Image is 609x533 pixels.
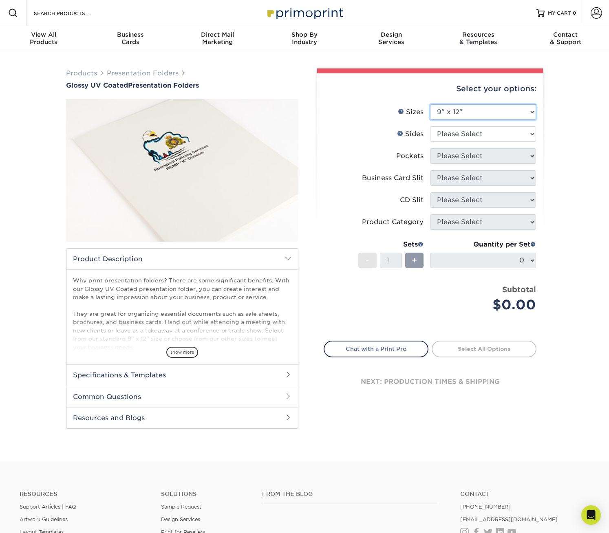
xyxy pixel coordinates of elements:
[522,26,609,52] a: Contact& Support
[66,386,298,407] h2: Common Questions
[396,151,424,161] div: Pockets
[460,504,511,510] a: [PHONE_NUMBER]
[324,357,536,406] div: next: production times & shipping
[436,295,536,315] div: $0.00
[581,505,601,525] div: Open Intercom Messenger
[400,195,424,205] div: CD Slit
[161,516,200,522] a: Design Services
[66,249,298,269] h2: Product Description
[435,26,522,52] a: Resources& Templates
[362,217,424,227] div: Product Category
[366,254,369,266] span: -
[397,129,424,139] div: Sides
[87,31,174,46] div: Cards
[522,31,609,38] span: Contact
[33,8,113,18] input: SEARCH PRODUCTS.....
[261,31,348,46] div: Industry
[324,341,428,357] a: Chat with a Print Pro
[460,516,558,522] a: [EMAIL_ADDRESS][DOMAIN_NAME]
[348,26,435,52] a: DesignServices
[548,10,571,17] span: MY CART
[502,285,536,294] strong: Subtotal
[66,81,298,89] a: Glossy UV CoatedPresentation Folders
[348,31,435,46] div: Services
[174,31,261,38] span: Direct Mail
[87,26,174,52] a: BusinessCards
[66,69,97,77] a: Products
[87,31,174,38] span: Business
[261,26,348,52] a: Shop ByIndustry
[20,491,149,498] h4: Resources
[174,31,261,46] div: Marketing
[398,107,424,117] div: Sizes
[324,73,536,104] div: Select your options:
[435,31,522,38] span: Resources
[73,276,291,384] p: Why print presentation folders? There are some significant benefits. With our Glossy UV Coated pr...
[166,347,198,358] span: show more
[573,10,576,16] span: 0
[264,4,345,22] img: Primoprint
[362,173,424,183] div: Business Card Slit
[174,26,261,52] a: Direct MailMarketing
[358,240,424,249] div: Sets
[522,31,609,46] div: & Support
[66,407,298,428] h2: Resources and Blogs
[435,31,522,46] div: & Templates
[432,341,536,357] a: Select All Options
[107,69,179,77] a: Presentation Folders
[430,240,536,249] div: Quantity per Set
[412,254,417,266] span: +
[66,81,298,89] h1: Presentation Folders
[348,31,435,38] span: Design
[161,504,201,510] a: Sample Request
[161,491,250,498] h4: Solutions
[66,364,298,385] h2: Specifications & Templates
[66,90,298,251] img: Glossy UV Coated 01
[460,491,589,498] a: Contact
[66,81,128,89] span: Glossy UV Coated
[261,31,348,38] span: Shop By
[262,491,438,498] h4: From the Blog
